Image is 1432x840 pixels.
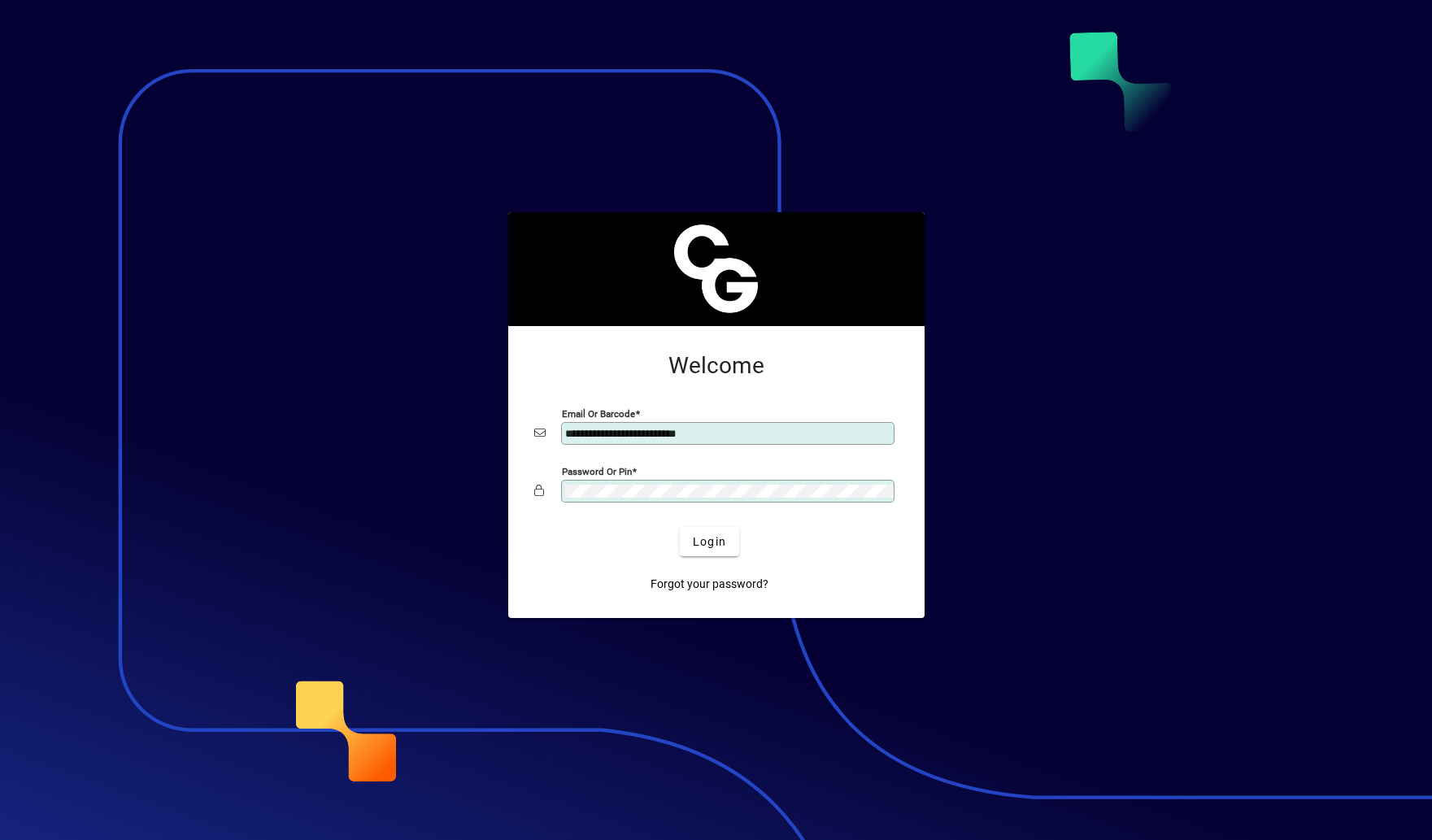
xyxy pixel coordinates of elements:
button: Login [680,527,739,556]
span: Login [693,533,726,551]
a: Forgot your password? [644,569,775,598]
mat-label: Password or Pin [562,466,632,477]
mat-label: Email or Barcode [562,408,635,420]
span: Forgot your password? [651,576,768,593]
h2: Welcome [534,352,899,380]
